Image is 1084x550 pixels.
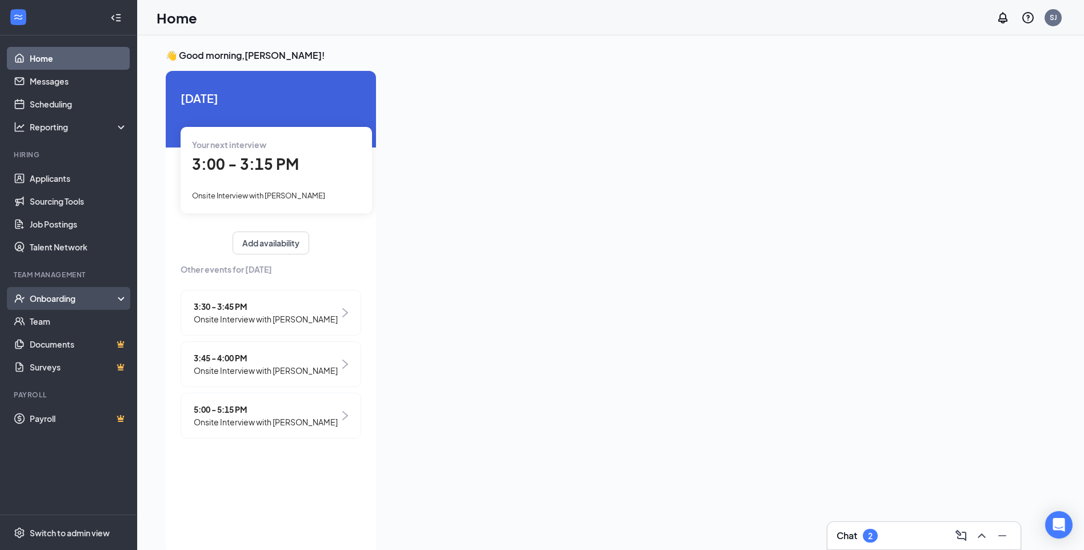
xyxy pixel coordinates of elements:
span: Onsite Interview with [PERSON_NAME] [192,191,325,200]
a: DocumentsCrown [30,333,127,356]
div: 2 [868,531,873,541]
div: Team Management [14,270,125,280]
svg: WorkstreamLogo [13,11,24,23]
svg: Settings [14,527,25,539]
div: SJ [1050,13,1057,22]
a: Scheduling [30,93,127,115]
span: Other events for [DATE] [181,263,361,276]
a: PayrollCrown [30,407,127,430]
svg: Minimize [995,529,1009,543]
h3: Chat [837,529,857,542]
div: Hiring [14,150,125,160]
div: Switch to admin view [30,527,110,539]
h1: Home [157,8,197,27]
span: 3:30 - 3:45 PM [194,300,338,313]
button: ComposeMessage [952,527,970,545]
span: [DATE] [181,89,361,107]
span: 3:00 - 3:15 PM [192,154,299,173]
a: Applicants [30,167,127,190]
a: Messages [30,70,127,93]
button: Add availability [233,232,309,254]
span: Onsite Interview with [PERSON_NAME] [194,364,338,377]
svg: ChevronUp [975,529,989,543]
a: SurveysCrown [30,356,127,378]
a: Home [30,47,127,70]
a: Team [30,310,127,333]
div: Onboarding [30,293,118,304]
svg: Analysis [14,121,25,133]
svg: ComposeMessage [954,529,968,543]
span: Onsite Interview with [PERSON_NAME] [194,313,338,325]
a: Talent Network [30,236,127,258]
a: Job Postings [30,213,127,236]
div: Reporting [30,121,128,133]
div: Payroll [14,390,125,400]
span: Onsite Interview with [PERSON_NAME] [194,416,338,428]
svg: Collapse [110,12,122,23]
span: 3:45 - 4:00 PM [194,352,338,364]
button: ChevronUp [973,527,991,545]
a: Sourcing Tools [30,190,127,213]
span: 5:00 - 5:15 PM [194,403,338,416]
svg: QuestionInfo [1021,11,1035,25]
button: Minimize [993,527,1011,545]
span: Your next interview [192,140,266,150]
svg: Notifications [996,11,1010,25]
div: Open Intercom Messenger [1045,511,1073,539]
svg: UserCheck [14,293,25,304]
h3: 👋 Good morning, [PERSON_NAME] ! [166,49,1025,62]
